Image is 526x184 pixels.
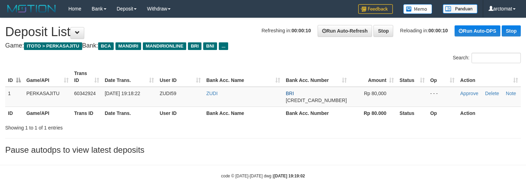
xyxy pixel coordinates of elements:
[457,67,521,87] th: Action: activate to sort column ascending
[283,107,350,119] th: Bank Acc. Number
[455,25,500,36] a: Run Auto-DPS
[506,91,516,96] a: Note
[403,4,432,14] img: Button%20Memo.svg
[159,91,176,96] span: ZUDI59
[5,107,24,119] th: ID
[105,91,140,96] span: [DATE] 19:18:22
[5,145,521,154] h3: Pause autodps to view latest deposits
[71,107,102,119] th: Trans ID
[5,122,214,131] div: Showing 1 to 1 of 1 entries
[283,67,350,87] th: Bank Acc. Number: activate to sort column ascending
[5,87,24,107] td: 1
[143,42,186,50] span: MANDIRIONLINE
[428,87,458,107] td: - - -
[443,4,477,14] img: panduan.png
[286,98,347,103] span: Copy 588401000267500 to clipboard
[98,42,114,50] span: BCA
[502,25,521,36] a: Stop
[102,107,157,119] th: Date Trans.
[115,42,141,50] span: MANDIRI
[457,107,521,119] th: Action
[350,67,397,87] th: Amount: activate to sort column ascending
[5,3,58,14] img: MOTION_logo.png
[5,42,521,49] h4: Game: Bank:
[261,28,311,33] span: Refreshing in:
[206,91,218,96] a: ZUDI
[102,67,157,87] th: Date Trans.: activate to sort column ascending
[157,67,204,87] th: User ID: activate to sort column ascending
[5,67,24,87] th: ID: activate to sort column descending
[204,67,283,87] th: Bank Acc. Name: activate to sort column ascending
[397,107,427,119] th: Status
[292,28,311,33] strong: 00:00:10
[71,67,102,87] th: Trans ID: activate to sort column ascending
[274,174,305,178] strong: [DATE] 19:19:02
[219,42,228,50] span: ...
[428,67,458,87] th: Op: activate to sort column ascending
[24,107,71,119] th: Game/API
[428,107,458,119] th: Op
[350,107,397,119] th: Rp 80.000
[373,25,393,37] a: Stop
[24,42,82,50] span: ITOTO > PERKASAJITU
[358,4,393,14] img: Feedback.jpg
[286,91,294,96] span: BRI
[485,91,499,96] a: Delete
[453,53,521,63] label: Search:
[400,28,448,33] span: Reloading in:
[364,91,387,96] span: Rp 80,000
[318,25,372,37] a: Run Auto-Refresh
[188,42,201,50] span: BRI
[397,67,427,87] th: Status: activate to sort column ascending
[74,91,96,96] span: 60342924
[157,107,204,119] th: User ID
[24,87,71,107] td: PERKASAJITU
[24,67,71,87] th: Game/API: activate to sort column ascending
[429,28,448,33] strong: 00:00:10
[221,174,305,178] small: code © [DATE]-[DATE] dwg |
[472,53,521,63] input: Search:
[204,107,283,119] th: Bank Acc. Name
[203,42,217,50] span: BNI
[460,91,478,96] a: Approve
[5,25,521,39] h1: Deposit List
